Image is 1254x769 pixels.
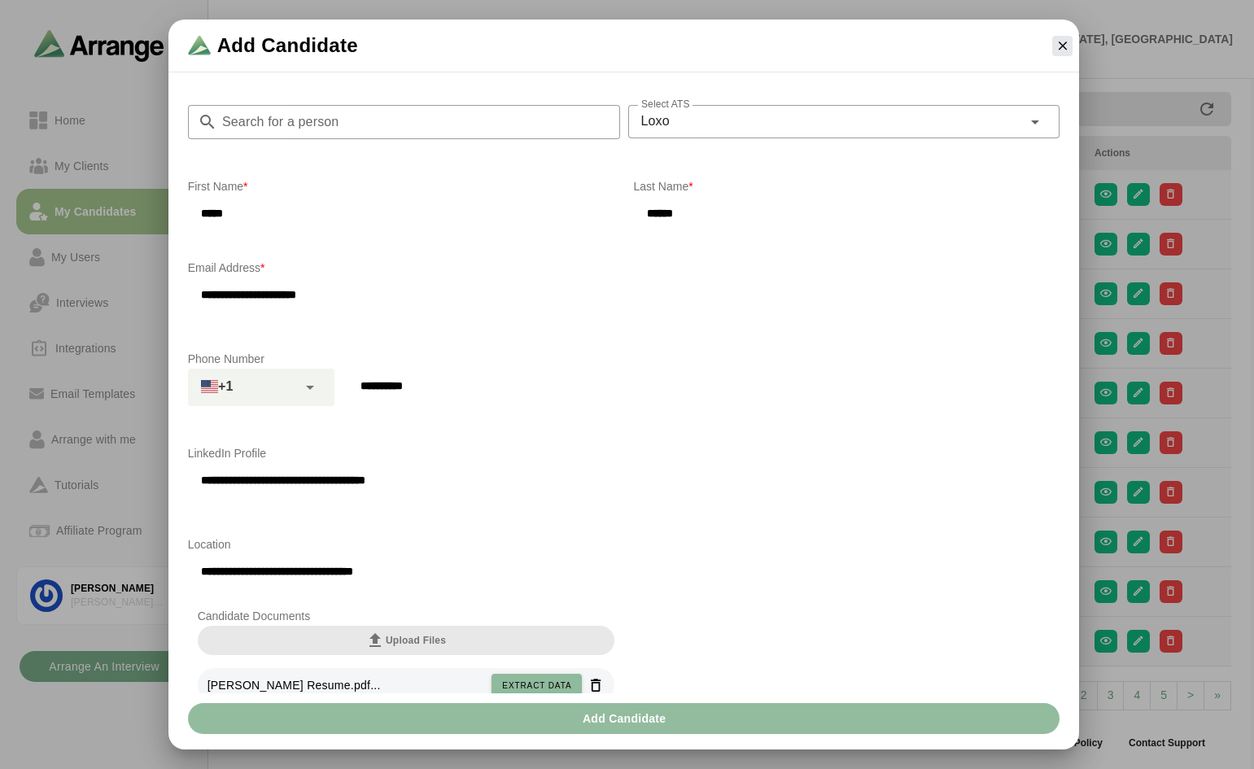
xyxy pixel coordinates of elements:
p: First Name [188,177,614,196]
span: [PERSON_NAME] Resume.pdf... [208,679,381,692]
p: Email Address [188,258,1060,277]
span: Loxo [641,111,670,132]
p: Phone Number [188,349,1060,369]
span: Add Candidate [582,703,666,734]
p: Candidate Documents [198,606,614,626]
p: LinkedIn Profile [188,443,1060,463]
p: Location [188,535,1060,554]
span: Add Candidate [217,33,358,59]
button: Upload Files [198,626,614,655]
p: Last Name [634,177,1060,196]
button: Add Candidate [188,703,1060,734]
button: Extract data [492,674,581,697]
span: Upload Files [365,631,446,650]
span: Extract data [501,681,571,690]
